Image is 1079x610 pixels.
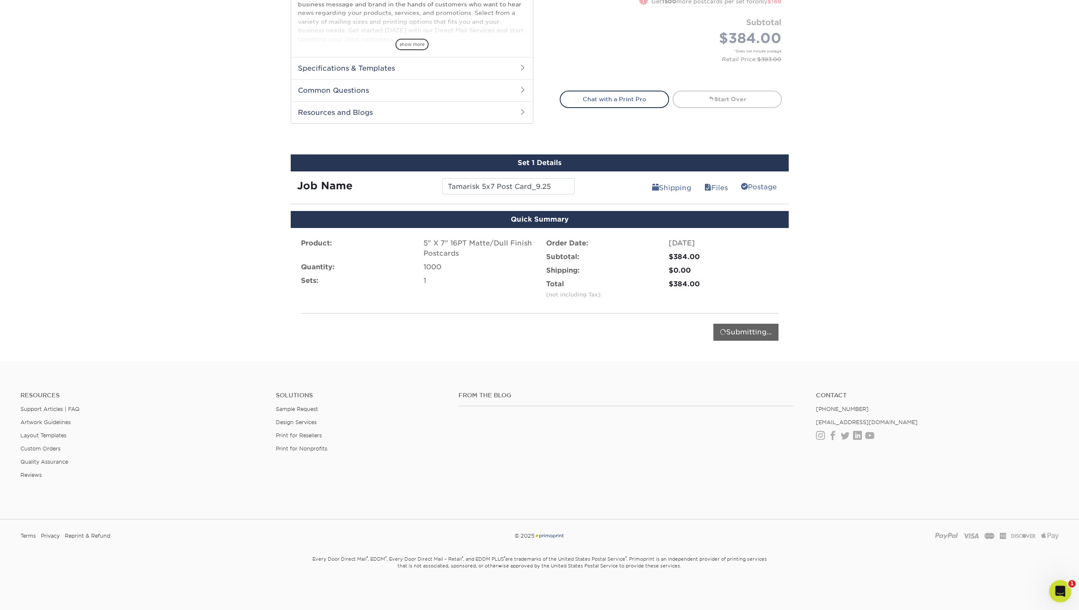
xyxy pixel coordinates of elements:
a: Quality Assurance [20,459,68,465]
a: Design Services [276,419,317,425]
span: shipping [652,184,659,192]
a: Print for Nonprofits [276,445,327,452]
a: Custom Orders [20,445,60,452]
a: [EMAIL_ADDRESS][DOMAIN_NAME] [816,419,918,425]
a: Files [699,179,733,196]
a: Reprint & Refund [65,530,110,542]
a: Shipping [647,179,697,196]
a: Artwork Guidelines [20,419,71,425]
a: Reviews [20,472,42,478]
label: Shipping: [546,265,580,276]
h2: Common Questions [291,79,533,101]
a: Chat with a Print Pro [560,91,669,108]
sup: ® [504,556,505,560]
h4: From the Blog [458,392,793,399]
div: © 2025 [364,530,715,542]
iframe: Google Customer Reviews [2,584,72,607]
div: $0.00 [669,265,778,276]
div: [DATE] [669,238,778,248]
a: [PHONE_NUMBER] [816,406,869,412]
sup: ® [366,556,368,560]
label: Order Date: [546,238,588,248]
span: reviewing [741,183,748,191]
img: Primoprint [535,533,564,539]
strong: Job Name [297,180,352,192]
sup: ® [385,556,386,560]
a: Privacy [41,530,60,542]
label: Product: [301,238,332,248]
div: Set 1 Details [291,154,789,171]
div: 1000 [424,262,533,272]
label: Total [546,279,602,299]
small: (not including Tax): [546,291,602,298]
h2: Specifications & Templates [291,57,533,79]
span: 1 [1068,580,1076,588]
a: Contact [816,392,1059,399]
label: Sets: [301,276,318,286]
div: $384.00 [669,279,778,289]
h4: Resources [20,392,263,399]
a: Layout Templates [20,432,66,439]
h2: Resources and Blogs [291,101,533,123]
a: Sample Request [276,406,318,412]
iframe: Intercom live chat [1049,580,1072,603]
span: files [704,184,711,192]
span: show more [395,39,429,50]
label: Quantity: [301,262,335,272]
a: Postage [736,178,782,195]
input: Enter a job name [442,178,575,194]
div: 1 [424,276,533,286]
sup: ® [462,556,463,560]
div: Submitting... [713,324,778,341]
div: 5" X 7" 16PT Matte/Dull Finish Postcards [424,238,533,259]
sup: ® [625,556,627,560]
a: Support Articles | FAQ [20,406,80,412]
small: Every Door Direct Mail , EDDM , Every Door Direct Mail – Retail , and EDDM PLUS are trademarks of... [291,553,789,590]
label: Subtotal: [546,252,579,262]
a: Start Over [673,91,782,108]
div: Quick Summary [291,211,789,228]
a: Terms [20,530,36,542]
div: $384.00 [669,252,778,262]
h4: Solutions [276,392,446,399]
a: Print for Resellers [276,432,322,439]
